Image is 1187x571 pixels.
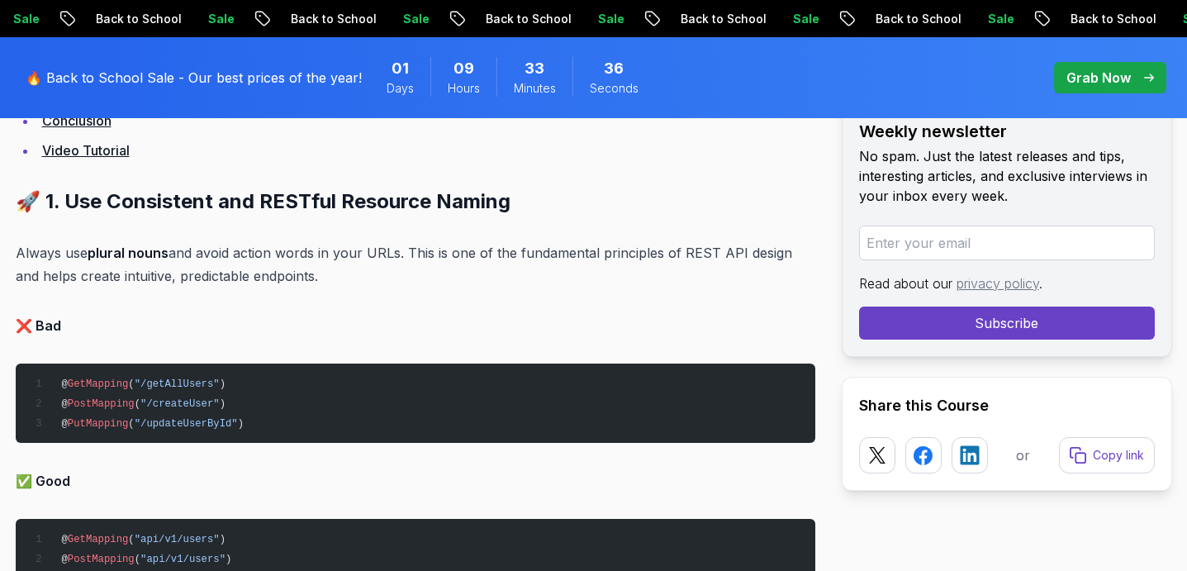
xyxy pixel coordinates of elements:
p: Sale [194,11,247,27]
span: "api/v1/users" [140,554,226,565]
p: Sale [389,11,442,27]
span: 1 Days [392,57,409,80]
button: Copy link [1059,437,1155,473]
span: "api/v1/users" [135,534,220,545]
span: PostMapping [68,398,135,410]
p: Back to School [277,11,389,27]
span: PutMapping [68,418,129,430]
span: "/createUser" [140,398,220,410]
span: ( [128,378,134,390]
span: 33 Minutes [525,57,544,80]
p: Read about our . [859,274,1155,293]
span: 36 Seconds [604,57,624,80]
span: "/getAllUsers" [135,378,220,390]
p: No spam. Just the latest releases and tips, interesting articles, and exclusive interviews in you... [859,146,1155,206]
h2: Weekly newsletter [859,120,1155,143]
span: ( [128,418,134,430]
a: privacy policy [957,275,1039,292]
p: or [1016,445,1030,465]
span: @ [61,398,67,410]
p: 🔥 Back to School Sale - Our best prices of the year! [26,68,362,88]
a: Video Tutorial [42,142,130,159]
span: ( [128,534,134,545]
p: Grab Now [1066,68,1131,88]
h2: Share this Course [859,394,1155,417]
p: Back to School [1056,11,1169,27]
strong: plural nouns [88,245,169,261]
span: ) [220,378,226,390]
span: @ [61,554,67,565]
p: Always use and avoid action words in your URLs. This is one of the fundamental principles of REST... [16,241,815,288]
span: GetMapping [68,378,129,390]
button: Subscribe [859,307,1155,340]
span: ) [220,398,226,410]
p: Back to School [82,11,194,27]
span: ( [135,398,140,410]
p: Back to School [667,11,779,27]
span: @ [61,534,67,545]
span: Days [387,80,414,97]
span: Hours [448,80,480,97]
p: Back to School [862,11,974,27]
strong: ✅ Good [16,473,70,489]
h2: 🚀 1. Use Consistent and RESTful Resource Naming [16,188,815,215]
span: ( [135,554,140,565]
span: GetMapping [68,534,129,545]
strong: ❌ Bad [16,317,61,334]
a: Conclusion [42,112,112,129]
p: Copy link [1093,447,1144,464]
p: Sale [974,11,1027,27]
span: ) [226,554,231,565]
span: ) [220,534,226,545]
span: 9 Hours [453,57,474,80]
span: @ [61,418,67,430]
span: "/updateUserById" [135,418,238,430]
span: Minutes [514,80,556,97]
p: Sale [779,11,832,27]
p: Sale [584,11,637,27]
span: @ [61,378,67,390]
span: Seconds [590,80,639,97]
input: Enter your email [859,226,1155,260]
span: ) [238,418,244,430]
span: PostMapping [68,554,135,565]
p: Back to School [472,11,584,27]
